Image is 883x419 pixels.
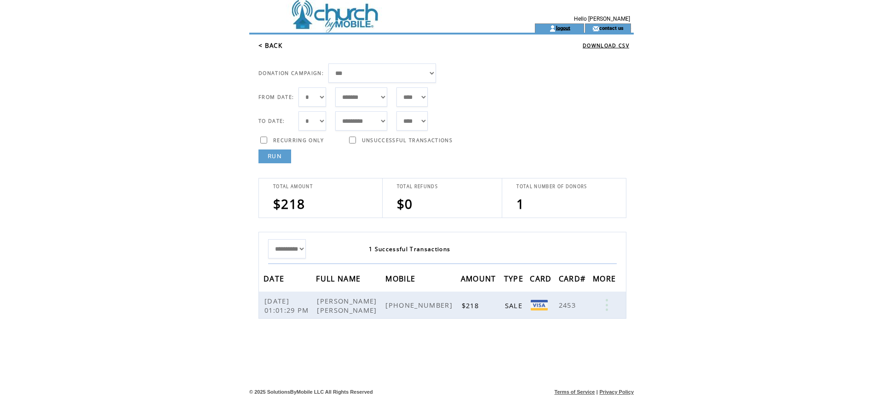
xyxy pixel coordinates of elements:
span: | [596,389,598,395]
a: contact us [599,25,624,31]
span: [PERSON_NAME] [PERSON_NAME] [317,296,379,315]
a: Privacy Policy [599,389,634,395]
a: TYPE [504,276,526,281]
span: [DATE] 01:01:29 PM [264,296,311,315]
span: DONATION CAMPAIGN: [258,70,324,76]
span: 1 Successful Transactions [369,245,450,253]
span: MOBILE [385,271,418,288]
a: MOBILE [385,276,418,281]
a: Terms of Service [555,389,595,395]
span: TOTAL REFUNDS [397,184,438,189]
a: CARD# [559,276,588,281]
span: $218 [462,301,481,310]
span: Hello [PERSON_NAME] [574,16,630,22]
a: CARD [530,276,554,281]
span: [PHONE_NUMBER] [385,300,455,310]
a: AMOUNT [461,276,499,281]
span: TYPE [504,271,526,288]
span: TOTAL NUMBER OF DONORS [516,184,587,189]
a: FULL NAME [316,276,363,281]
span: TOTAL AMOUNT [273,184,313,189]
span: SALE [505,301,525,310]
img: Visa [531,300,548,310]
img: contact_us_icon.gif [592,25,599,32]
a: DATE [264,276,287,281]
span: DATE [264,271,287,288]
span: $218 [273,195,305,212]
span: 2453 [559,300,578,310]
span: FROM DATE: [258,94,294,100]
a: DOWNLOAD CSV [583,42,629,49]
span: © 2025 SolutionsByMobile LLC All Rights Reserved [249,389,373,395]
span: FULL NAME [316,271,363,288]
span: MORE [593,271,618,288]
img: account_icon.gif [549,25,556,32]
a: logout [556,25,570,31]
span: CARD [530,271,554,288]
span: RECURRING ONLY [273,137,324,143]
span: CARD# [559,271,588,288]
a: < BACK [258,41,282,50]
span: TO DATE: [258,118,285,124]
span: UNSUCCESSFUL TRANSACTIONS [362,137,453,143]
a: RUN [258,149,291,163]
span: AMOUNT [461,271,499,288]
span: $0 [397,195,413,212]
span: 1 [516,195,524,212]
